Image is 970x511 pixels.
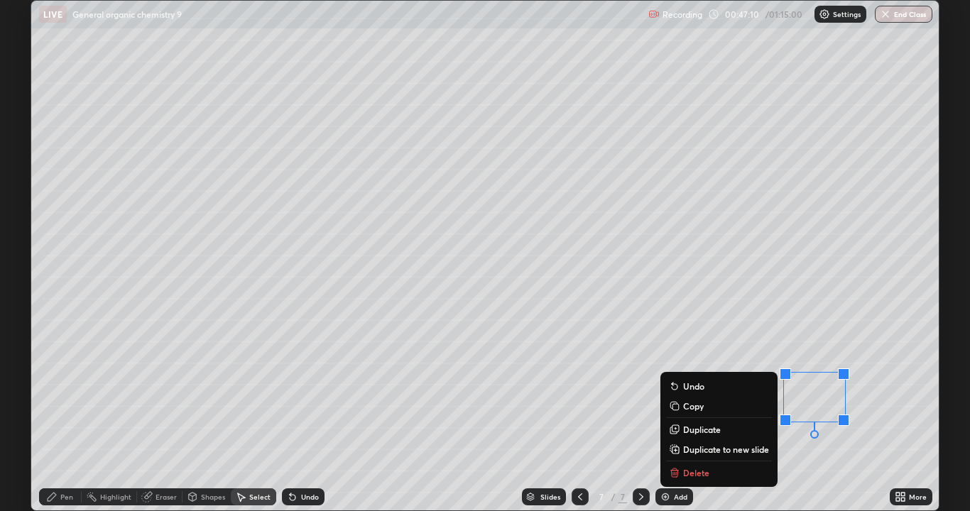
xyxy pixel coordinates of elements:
[156,493,177,500] div: Eraser
[201,493,225,500] div: Shapes
[666,397,772,414] button: Copy
[833,11,861,18] p: Settings
[666,464,772,481] button: Delete
[683,424,721,435] p: Duplicate
[301,493,319,500] div: Undo
[249,493,271,500] div: Select
[43,9,62,20] p: LIVE
[611,493,616,501] div: /
[819,9,830,20] img: class-settings-icons
[660,491,671,502] img: add-slide-button
[60,493,73,500] div: Pen
[880,9,891,20] img: end-class-cross
[663,9,702,20] p: Recording
[666,421,772,438] button: Duplicate
[666,378,772,395] button: Undo
[875,6,932,23] button: End Class
[683,380,704,392] p: Undo
[618,490,627,503] div: 7
[666,441,772,458] button: Duplicate to new slide
[594,493,609,501] div: 7
[648,9,660,20] img: recording.375f2c34.svg
[100,493,131,500] div: Highlight
[72,9,182,20] p: General organic chemistry 9
[683,400,704,412] p: Copy
[909,493,927,500] div: More
[683,467,709,478] p: Delete
[683,444,769,455] p: Duplicate to new slide
[540,493,560,500] div: Slides
[674,493,687,500] div: Add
